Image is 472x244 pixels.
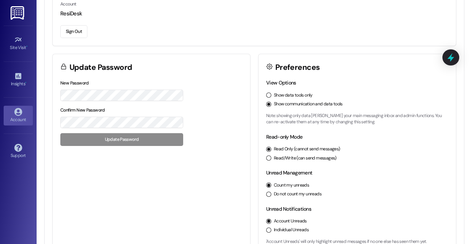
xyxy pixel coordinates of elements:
span: • [25,80,26,85]
label: Read/Write (can send messages) [274,155,337,162]
h3: Update Password [69,64,132,71]
p: Note: showing only data [PERSON_NAME] your main messaging inbox and admin functions. You can re-a... [266,113,448,125]
button: Sign Out [60,25,87,38]
a: Insights • [4,70,33,90]
label: Confirm New Password [60,107,105,113]
label: Individual Unreads [274,227,309,233]
label: Count my unreads [274,182,309,189]
label: Show communication and data tools [274,101,343,108]
div: ResiDesk [60,10,448,18]
h3: Preferences [275,64,320,71]
img: ResiDesk Logo [11,6,26,20]
label: Do not count my unreads [274,191,321,198]
a: Support [4,142,33,161]
label: Unread Management [266,169,312,176]
span: • [26,44,27,49]
label: Show data tools only [274,92,313,99]
label: Account Unreads [274,218,307,225]
label: Unread Notifications [266,206,311,212]
label: Read-only Mode [266,134,302,140]
label: New Password [60,80,89,86]
label: Read Only (cannot send messages) [274,146,340,153]
label: Account [60,1,76,7]
a: Site Visit • [4,34,33,53]
a: Account [4,106,33,125]
label: View Options [266,79,296,86]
